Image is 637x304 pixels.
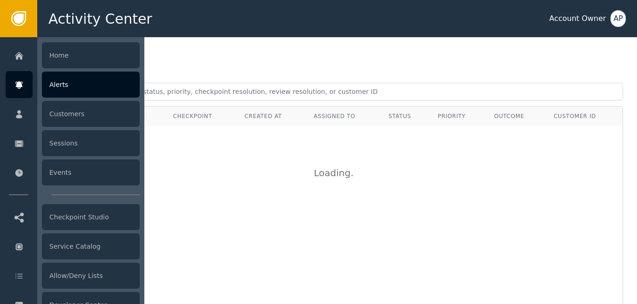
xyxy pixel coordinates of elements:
a: Service Catalog [6,233,140,260]
div: Assigned To [313,112,374,120]
a: Checkpoint Studio [6,204,140,231]
div: Customer ID [554,112,616,120]
div: Checkpoint Studio [42,204,140,230]
a: Sessions [6,130,140,157]
a: Events [6,159,140,186]
div: Home [42,42,140,68]
a: Home [6,42,140,69]
div: Service Catalog [42,233,140,259]
a: Alerts [6,71,140,98]
div: Checkpoint [173,112,230,120]
div: Status [388,112,424,120]
div: Sessions [42,130,140,156]
div: Account Owner [549,13,606,24]
div: Alerts [42,72,140,98]
a: Customers [6,100,140,127]
div: Priority [438,112,480,120]
span: Activity Center [48,8,152,29]
div: Events [42,159,140,185]
div: Created At [244,112,299,120]
div: Customers [42,101,140,127]
a: Allow/Deny Lists [6,262,140,289]
input: Search by alert ID, agent, status, priority, checkpoint resolution, review resolution, or custome... [51,83,623,100]
div: Allow/Deny Lists [42,263,140,289]
button: AP [610,10,626,27]
div: Outcome [494,112,540,120]
div: Loading . [314,166,360,180]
